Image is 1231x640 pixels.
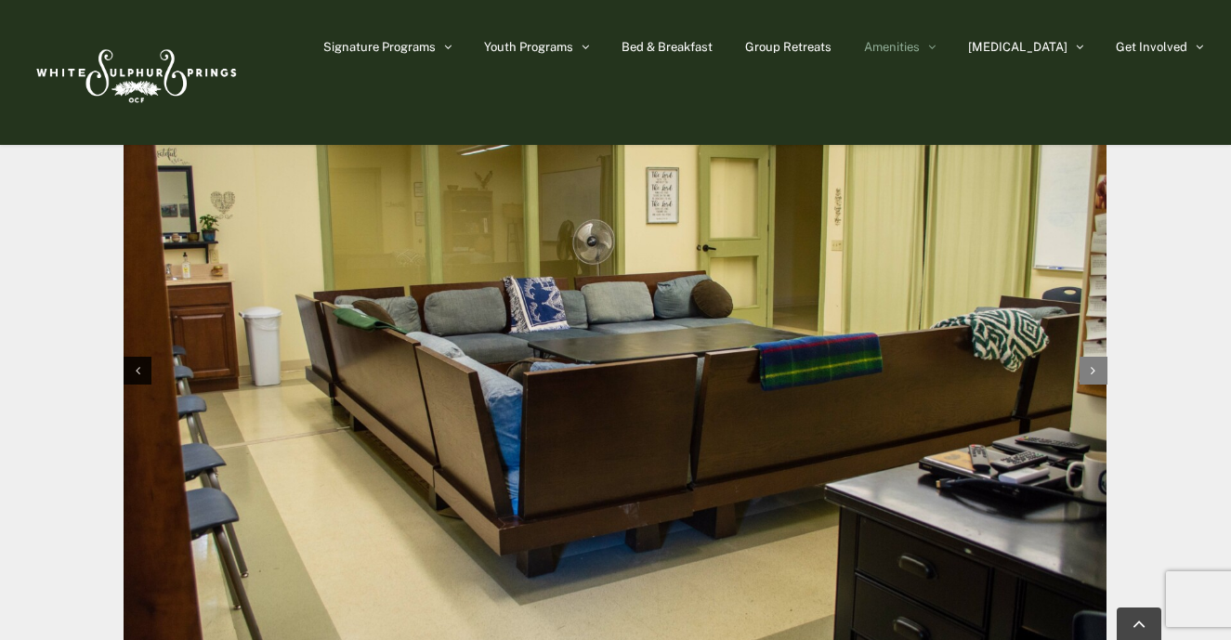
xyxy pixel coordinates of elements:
span: Bed & Breakfast [622,41,713,53]
span: Youth Programs [484,41,573,53]
span: Signature Programs [323,41,436,53]
span: Get Involved [1116,41,1187,53]
span: Group Retreats [745,41,832,53]
div: Next slide [1080,357,1107,385]
div: Previous slide [124,357,151,385]
img: White Sulphur Springs Logo [28,29,242,116]
span: Amenities [864,41,920,53]
span: [MEDICAL_DATA] [968,41,1067,53]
